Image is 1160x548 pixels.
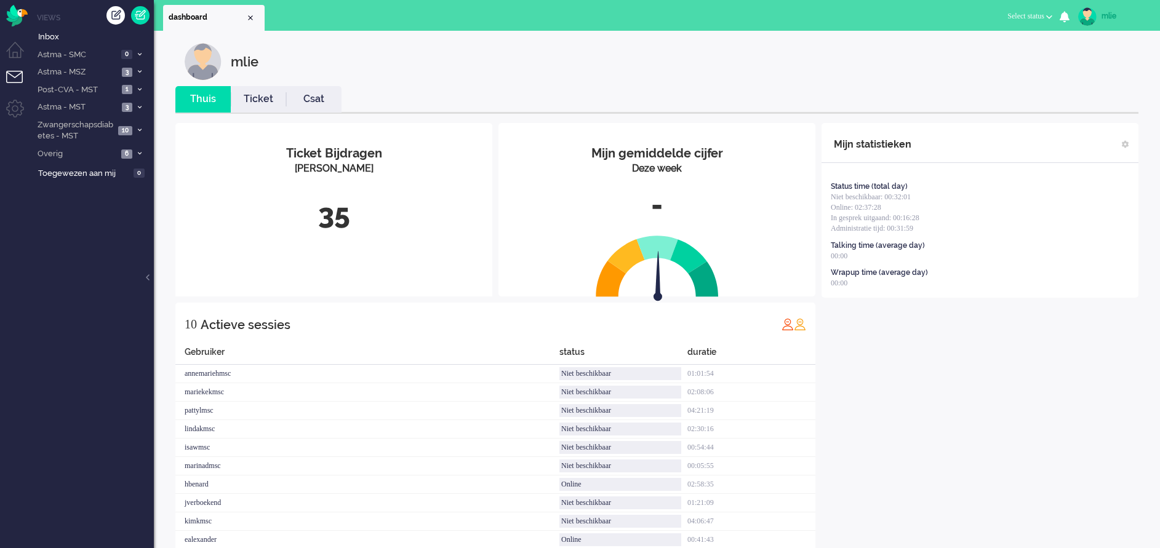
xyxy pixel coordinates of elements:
img: avatar [1078,7,1097,26]
div: Online [559,533,681,546]
div: Niet beschikbaar [559,496,681,509]
div: 04:06:47 [687,512,815,531]
a: Omnidesk [6,8,28,17]
div: duratie [687,346,815,365]
img: semi_circle.svg [596,235,719,297]
div: lindakmsc [175,420,559,439]
img: profile_red.svg [782,318,794,330]
div: Niet beschikbaar [559,515,681,528]
div: Niet beschikbaar [559,423,681,435]
div: marinadmsc [175,457,559,475]
span: dashboard [169,12,246,23]
div: [PERSON_NAME] [185,162,483,176]
a: Inbox [36,30,154,43]
div: 01:01:54 [687,365,815,383]
div: mlie [1102,10,1148,22]
span: Astma - MST [36,101,118,113]
div: 04:21:19 [687,402,815,420]
div: Creëer ticket [106,6,125,25]
img: flow_omnibird.svg [6,5,28,26]
a: Ticket [231,92,286,106]
div: 01:21:09 [687,494,815,512]
div: annemariehmsc [175,365,559,383]
span: Niet beschikbaar: 00:32:01 Online: 02:37:28 In gesprek uitgaand: 00:16:28 Administratie tijd: 00:... [831,193,919,232]
div: Niet beschikbaar [559,367,681,380]
div: Mijn gemiddelde cijfer [508,145,806,162]
span: Post-CVA - MST [36,84,118,96]
span: Astma - SMC [36,49,118,61]
div: Talking time (average day) [831,240,925,251]
a: Quick Ticket [131,6,150,25]
div: Niet beschikbaar [559,441,681,454]
div: Wrapup time (average day) [831,268,928,278]
img: customer.svg [185,43,222,80]
span: 3 [122,68,132,77]
div: 02:58:35 [687,475,815,494]
li: Select status [1000,4,1060,31]
div: hbenard [175,475,559,494]
span: 00:00 [831,279,847,287]
li: Thuis [175,86,231,113]
div: kimkmsc [175,512,559,531]
div: jverboekend [175,494,559,512]
span: 6 [121,149,132,159]
span: 0 [134,169,145,178]
span: Overig [36,148,118,160]
div: 00:54:44 [687,439,815,457]
div: Niet beschikbaar [559,404,681,417]
div: Niet beschikbaar [559,459,681,472]
span: Astma - MSZ [36,66,118,78]
span: 00:00 [831,252,847,260]
span: 1 [122,85,132,94]
a: Csat [286,92,342,106]
div: pattylmsc [175,402,559,420]
span: 0 [121,50,132,59]
li: Dashboard [163,5,265,31]
img: arrow.svg [631,251,684,304]
div: 02:08:06 [687,383,815,402]
div: mlie [231,43,258,80]
a: Toegewezen aan mij 0 [36,166,154,180]
span: 10 [118,126,132,135]
div: 00:05:55 [687,457,815,475]
div: Gebruiker [175,346,559,365]
div: mariekekmsc [175,383,559,402]
li: Tickets menu [6,71,34,98]
div: - [508,185,806,226]
a: mlie [1076,7,1148,26]
img: profile_orange.svg [794,318,806,330]
div: Mijn statistieken [834,132,911,157]
span: Zwangerschapsdiabetes - MST [36,119,114,142]
li: Views [37,12,154,23]
div: Actieve sessies [201,312,290,337]
div: Deze week [508,162,806,176]
div: Niet beschikbaar [559,386,681,399]
div: Ticket Bijdragen [185,145,483,162]
span: Select status [1007,12,1044,20]
li: Dashboard menu [6,42,34,69]
button: Select status [1000,7,1060,25]
div: isawmsc [175,439,559,457]
span: Toegewezen aan mij [38,168,130,180]
div: status [559,346,687,365]
div: 02:30:16 [687,420,815,439]
a: Thuis [175,92,231,106]
li: Ticket [231,86,286,113]
div: 35 [185,194,483,235]
div: Status time (total day) [831,181,908,192]
span: 3 [122,103,132,112]
div: 10 [185,312,197,336]
li: Csat [286,86,342,113]
div: Close tab [246,13,255,23]
span: Inbox [38,31,154,43]
li: Admin menu [6,100,34,127]
div: Online [559,478,681,491]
